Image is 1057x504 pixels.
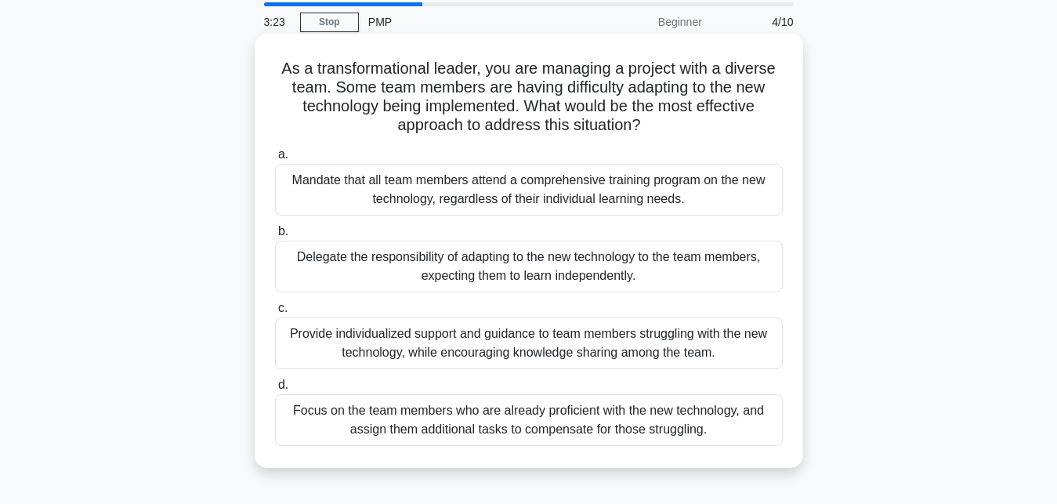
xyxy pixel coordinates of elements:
div: PMP [359,6,574,38]
span: b. [278,224,288,237]
div: Provide individualized support and guidance to team members struggling with the new technology, w... [275,317,783,369]
div: 3:23 [255,6,300,38]
a: Stop [300,13,359,32]
span: a. [278,147,288,161]
div: Focus on the team members who are already proficient with the new technology, and assign them add... [275,394,783,446]
div: Beginner [574,6,711,38]
h5: As a transformational leader, you are managing a project with a diverse team. Some team members a... [273,59,784,136]
div: 4/10 [711,6,803,38]
span: d. [278,378,288,391]
div: Mandate that all team members attend a comprehensive training program on the new technology, rega... [275,164,783,216]
span: c. [278,301,288,314]
div: Delegate the responsibility of adapting to the new technology to the team members, expecting them... [275,241,783,292]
